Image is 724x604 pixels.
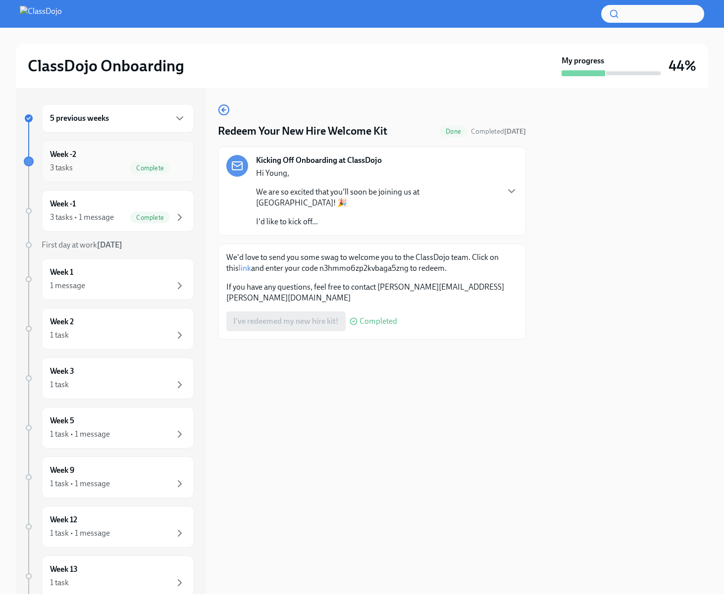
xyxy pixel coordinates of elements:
[24,240,194,251] a: First day at work[DATE]
[24,141,194,182] a: Week -23 tasksComplete
[256,168,498,179] p: Hi Young,
[50,212,114,223] div: 3 tasks • 1 message
[24,258,194,300] a: Week 11 message
[20,6,62,22] img: ClassDojo
[669,57,696,75] h3: 44%
[256,187,498,208] p: We are so excited that you'll soon be joining us at [GEOGRAPHIC_DATA]! 🎉
[50,564,78,575] h6: Week 13
[226,282,517,303] p: If you have any questions, feel free to contact [PERSON_NAME][EMAIL_ADDRESS][PERSON_NAME][DOMAIN_...
[24,357,194,399] a: Week 31 task
[28,56,184,76] h2: ClassDojo Onboarding
[24,456,194,498] a: Week 91 task • 1 message
[562,55,604,66] strong: My progress
[50,415,74,426] h6: Week 5
[50,528,110,539] div: 1 task • 1 message
[50,316,74,327] h6: Week 2
[50,199,76,209] h6: Week -1
[50,280,85,291] div: 1 message
[50,162,73,173] div: 3 tasks
[24,407,194,449] a: Week 51 task • 1 message
[50,267,73,278] h6: Week 1
[256,216,498,227] p: I'd like to kick off...
[239,263,251,273] a: link
[50,514,77,525] h6: Week 12
[50,577,69,588] div: 1 task
[226,252,517,274] p: We'd love to send you some swag to welcome you to the ClassDojo team. Click on this and enter you...
[50,379,69,390] div: 1 task
[471,127,526,136] span: Completed
[24,308,194,350] a: Week 21 task
[471,127,526,136] span: October 9th, 2025 15:47
[440,128,467,135] span: Done
[50,465,74,476] h6: Week 9
[42,104,194,133] div: 5 previous weeks
[218,124,387,139] h4: Redeem Your New Hire Welcome Kit
[24,506,194,548] a: Week 121 task • 1 message
[256,155,382,166] strong: Kicking Off Onboarding at ClassDojo
[130,164,170,172] span: Complete
[50,113,109,124] h6: 5 previous weeks
[50,366,74,377] h6: Week 3
[24,190,194,232] a: Week -13 tasks • 1 messageComplete
[50,330,69,341] div: 1 task
[50,478,110,489] div: 1 task • 1 message
[360,317,397,325] span: Completed
[50,149,76,160] h6: Week -2
[504,127,526,136] strong: [DATE]
[130,214,170,221] span: Complete
[24,555,194,597] a: Week 131 task
[50,429,110,440] div: 1 task • 1 message
[42,240,122,250] span: First day at work
[97,240,122,250] strong: [DATE]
